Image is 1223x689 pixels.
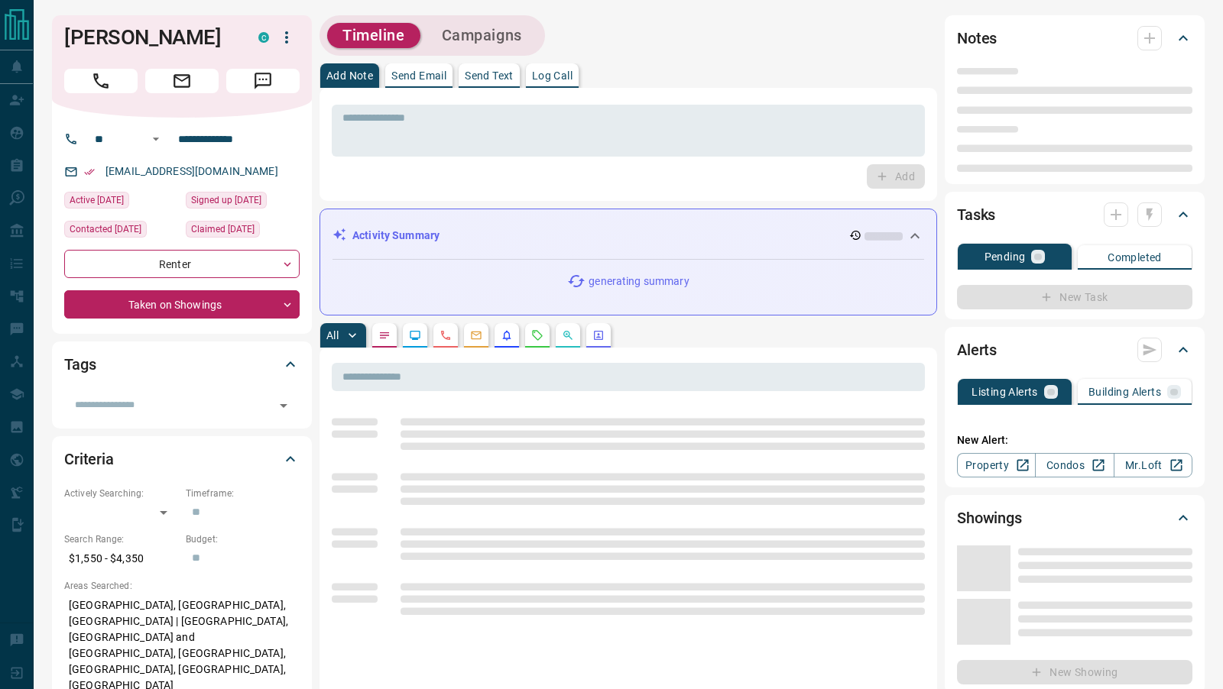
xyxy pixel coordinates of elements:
[186,221,300,242] div: Mon Jul 14 2025
[64,579,300,593] p: Areas Searched:
[64,352,96,377] h2: Tags
[326,70,373,81] p: Add Note
[105,165,278,177] a: [EMAIL_ADDRESS][DOMAIN_NAME]
[957,26,997,50] h2: Notes
[1108,252,1162,263] p: Completed
[326,330,339,341] p: All
[147,130,165,148] button: Open
[327,23,420,48] button: Timeline
[64,250,300,278] div: Renter
[378,329,391,341] svg: Notes
[64,441,300,477] div: Criteria
[64,447,114,471] h2: Criteria
[64,532,178,546] p: Search Range:
[957,202,995,227] h2: Tasks
[191,192,261,208] span: Signed up [DATE]
[64,221,178,242] div: Mon Jul 14 2025
[427,23,537,48] button: Campaigns
[957,453,1036,477] a: Property
[64,25,235,50] h1: [PERSON_NAME]
[957,432,1192,448] p: New Alert:
[531,329,543,341] svg: Requests
[957,332,1192,368] div: Alerts
[501,329,513,341] svg: Listing Alerts
[352,228,440,244] p: Activity Summary
[64,546,178,571] p: $1,550 - $4,350
[64,290,300,319] div: Taken on Showings
[957,196,1192,233] div: Tasks
[957,506,1022,530] h2: Showings
[64,192,178,213] div: Mon Aug 11 2025
[258,32,269,43] div: condos.ca
[333,222,924,250] div: Activity Summary
[1114,453,1192,477] a: Mr.Loft
[273,395,294,416] button: Open
[84,167,95,177] svg: Email Verified
[440,329,452,341] svg: Calls
[1088,387,1161,397] p: Building Alerts
[409,329,421,341] svg: Lead Browsing Activity
[186,487,300,500] p: Timeframe:
[592,329,605,341] svg: Agent Actions
[1035,453,1114,477] a: Condos
[957,500,1192,536] div: Showings
[391,70,446,81] p: Send Email
[191,222,255,237] span: Claimed [DATE]
[985,251,1026,262] p: Pending
[532,70,573,81] p: Log Call
[972,387,1038,397] p: Listing Alerts
[957,338,997,362] h2: Alerts
[64,346,300,383] div: Tags
[186,192,300,213] div: Sun Jul 13 2025
[70,222,141,237] span: Contacted [DATE]
[186,532,300,546] p: Budget:
[226,69,300,93] span: Message
[64,487,178,500] p: Actively Searching:
[64,69,138,93] span: Call
[957,20,1192,57] div: Notes
[470,329,482,341] svg: Emails
[589,273,689,290] p: generating summary
[562,329,574,341] svg: Opportunities
[145,69,219,93] span: Email
[70,192,124,208] span: Active [DATE]
[465,70,514,81] p: Send Text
